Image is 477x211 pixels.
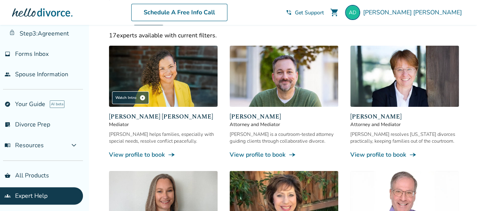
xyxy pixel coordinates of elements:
span: people [5,71,11,77]
span: Mediator [109,121,218,128]
iframe: Chat Widget [439,175,477,211]
img: Claudia Brown Coulter [109,46,218,107]
div: [PERSON_NAME] is a courtroom-tested attorney guiding clients through collaborative divorce. [230,131,338,145]
span: expand_more [69,141,78,150]
img: mytanab@aol.com [345,5,360,20]
a: Schedule A Free Info Call [131,4,227,21]
div: 17 experts available with current filters. [109,31,459,40]
span: line_end_arrow_notch [168,151,175,159]
div: Watch Intro [112,91,149,104]
div: [PERSON_NAME] resolves [US_STATE] divorces practically, keeping families out of the courtroom. [350,131,459,145]
span: [PERSON_NAME] [350,112,459,121]
span: menu_book [5,142,11,148]
span: Resources [5,141,44,149]
span: phone_in_talk [286,9,292,15]
a: phone_in_talkGet Support [286,9,324,16]
div: [PERSON_NAME] helps families, especially with special needs, resolve conflict peacefully. [109,131,218,145]
img: Neil Forester [230,46,338,107]
span: AI beta [50,100,64,108]
a: View profile to bookline_end_arrow_notch [350,151,459,159]
span: explore [5,101,11,107]
a: View profile to bookline_end_arrow_notch [109,151,218,159]
span: shopping_cart [330,8,339,17]
span: list_alt_check [5,122,11,128]
span: shopping_basket [5,172,11,179]
span: play_circle [140,95,146,101]
span: line_end_arrow_notch [288,151,296,159]
span: inbox [5,51,11,57]
span: Forms Inbox [15,50,49,58]
span: [PERSON_NAME] [PERSON_NAME] [109,112,218,121]
span: Attorney and Mediator [350,121,459,128]
span: Get Support [295,9,324,16]
img: Anne Mania [350,46,459,107]
span: [PERSON_NAME] [230,112,338,121]
span: groups [5,193,11,199]
a: View profile to bookline_end_arrow_notch [230,151,338,159]
span: [PERSON_NAME] [PERSON_NAME] [363,8,465,17]
span: line_end_arrow_notch [409,151,417,159]
span: Attorney and Mediator [230,121,338,128]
